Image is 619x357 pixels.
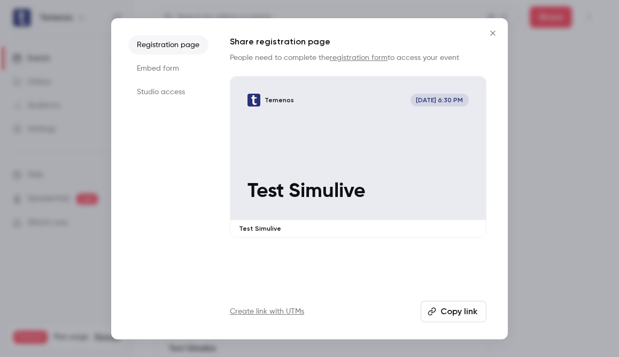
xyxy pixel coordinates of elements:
[128,82,208,102] li: Studio access
[128,35,208,55] li: Registration page
[247,94,260,107] img: Test Simulive
[239,224,477,233] p: Test Simulive
[247,180,469,203] p: Test Simulive
[265,96,294,104] p: Temenos
[330,54,388,62] a: registration form
[482,22,504,44] button: Close
[230,52,486,63] p: People need to complete the to access your event
[230,306,304,317] a: Create link with UTMs
[230,76,486,238] a: Test SimuliveTemenos[DATE] 6:30 PMTest SimuliveTest Simulive
[230,35,486,48] h1: Share registration page
[421,301,486,322] button: Copy link
[411,94,469,107] span: [DATE] 6:30 PM
[128,59,208,78] li: Embed form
